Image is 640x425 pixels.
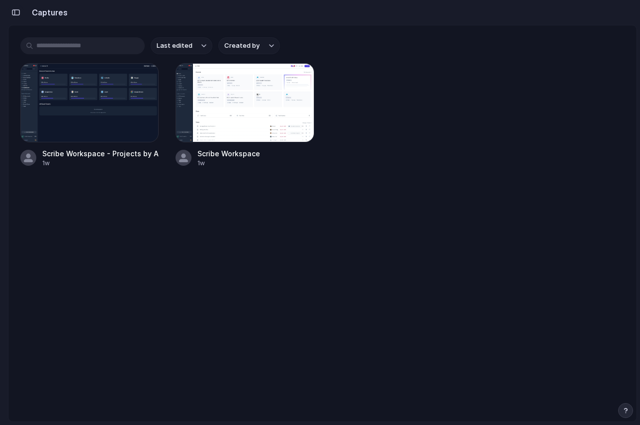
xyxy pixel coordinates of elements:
[42,159,159,168] div: 1w
[28,6,68,18] h2: Captures
[224,41,260,51] span: Created by
[151,37,212,54] button: Last edited
[157,41,192,51] span: Last edited
[197,148,260,159] div: Scribe Workspace
[42,148,159,159] div: Scribe Workspace - Projects by App
[218,37,280,54] button: Created by
[197,159,260,168] div: 1w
